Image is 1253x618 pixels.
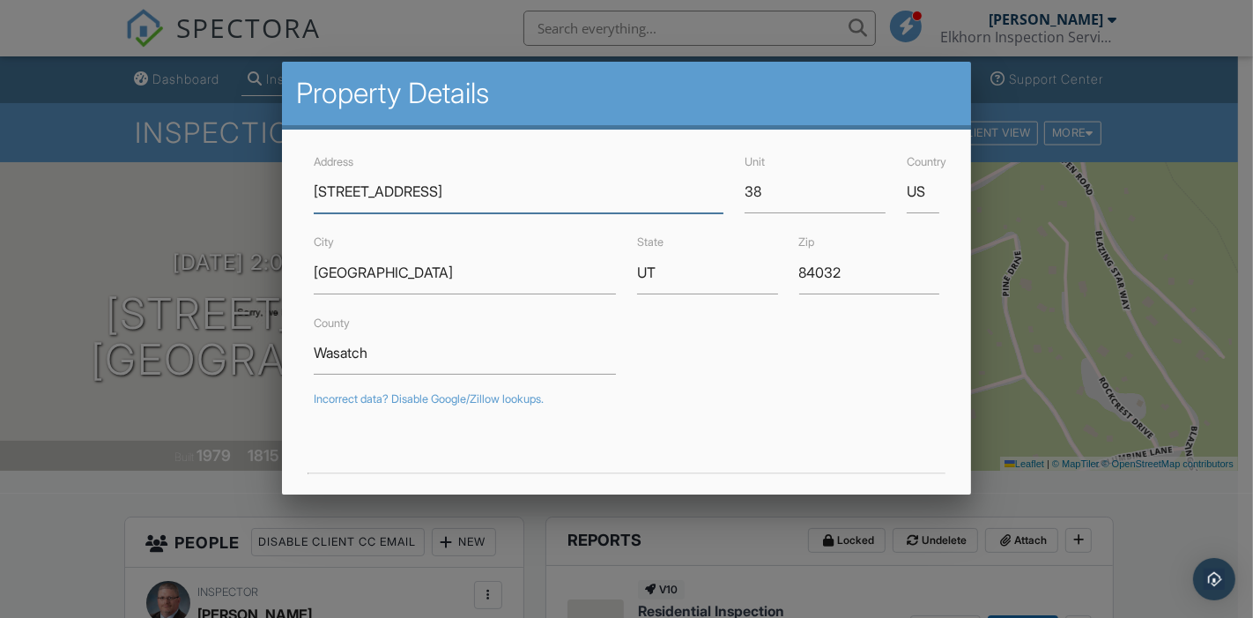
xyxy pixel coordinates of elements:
label: Country [907,155,946,168]
h2: Property Details [296,76,957,111]
label: City [314,235,334,249]
label: County [314,316,350,330]
div: Open Intercom Messenger [1193,558,1235,600]
label: Address [314,155,353,168]
label: Unit [745,155,765,168]
label: Zip [799,235,815,249]
div: Incorrect data? Disable Google/Zillow lookups. [314,392,939,406]
label: State [637,235,664,249]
